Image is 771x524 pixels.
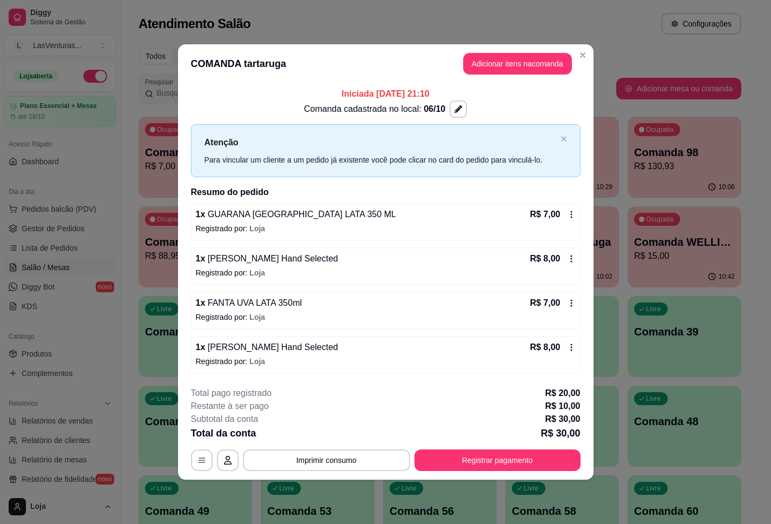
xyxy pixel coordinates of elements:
p: Total da conta [191,426,256,441]
div: Para vincular um cliente a um pedido já existente você pode clicar no card do pedido para vinculá... [205,154,556,166]
p: Registrado por: [196,223,576,234]
button: Registrar pagamento [414,449,581,471]
p: 1 x [196,208,397,221]
p: Restante à ser pago [191,400,269,413]
p: Registrado por: [196,356,576,367]
p: Atenção [205,136,556,149]
button: Close [574,46,591,64]
p: Total pago registrado [191,387,272,400]
button: close [561,136,567,143]
p: Comanda cadastrada no local: [304,103,446,116]
span: Loja [249,313,265,321]
p: R$ 30,00 [545,413,581,426]
p: R$ 30,00 [541,426,580,441]
p: 1 x [196,297,302,310]
p: R$ 7,00 [530,208,560,221]
p: R$ 8,00 [530,252,560,265]
span: [PERSON_NAME] Hand Selected [205,342,338,352]
p: R$ 10,00 [545,400,581,413]
span: FANTA UVA LATA 350ml [205,298,301,307]
p: Iniciada [DATE] 21:10 [191,88,581,100]
p: Registrado por: [196,312,576,323]
span: Loja [249,224,265,233]
p: 1 x [196,341,338,354]
button: Adicionar itens nacomanda [463,53,572,75]
span: close [561,136,567,142]
span: Loja [249,268,265,277]
p: R$ 20,00 [545,387,581,400]
span: Loja [249,357,265,366]
p: Registrado por: [196,267,576,278]
span: 06/10 [424,104,445,113]
span: GUARANA [GEOGRAPHIC_DATA] LATA 350 ML [205,210,396,219]
span: [PERSON_NAME] Hand Selected [205,254,338,263]
button: Imprimir consumo [243,449,410,471]
header: COMANDA tartaruga [178,44,594,83]
p: R$ 8,00 [530,341,560,354]
p: 1 x [196,252,338,265]
h2: Resumo do pedido [191,186,581,199]
p: Subtotal da conta [191,413,259,426]
p: R$ 7,00 [530,297,560,310]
